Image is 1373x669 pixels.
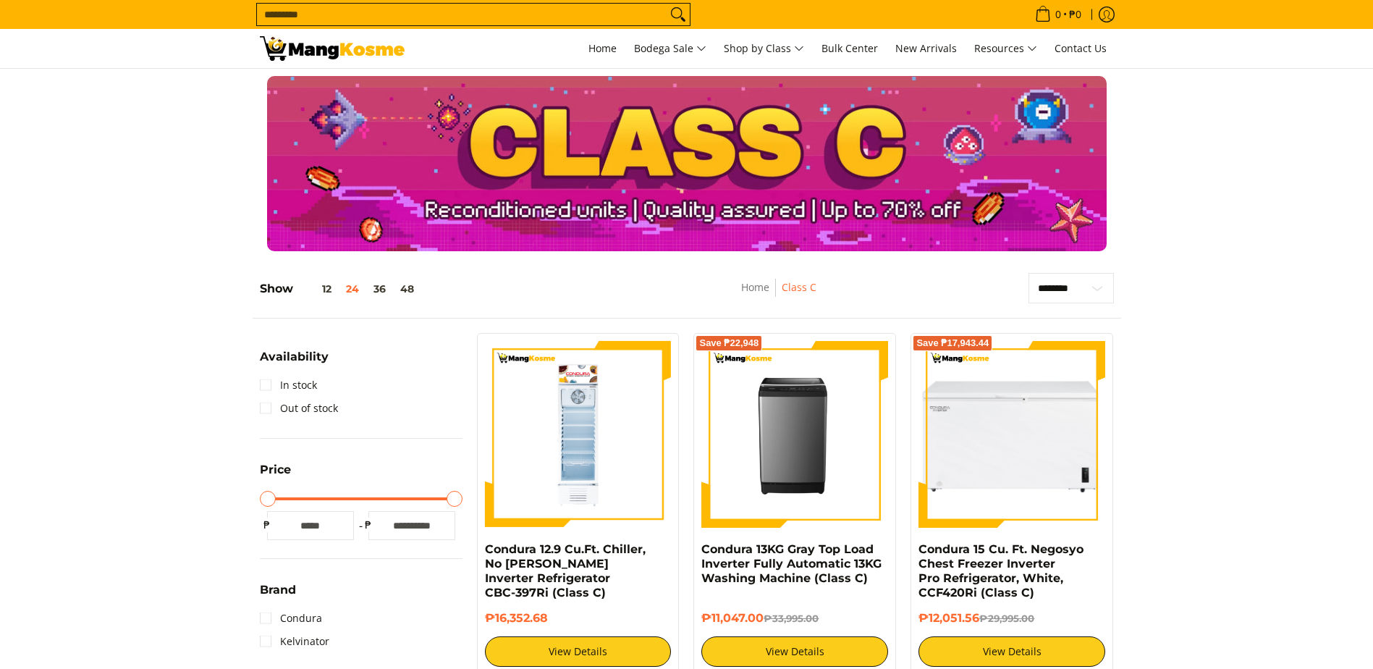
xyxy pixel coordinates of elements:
[485,341,672,528] img: Condura 12.9 Cu.Ft. Chiller, No Forst Inverter Refrigerator CBC-397Ri (Class C)
[667,4,690,25] button: Search
[485,611,672,626] h6: ₱16,352.68
[485,636,672,667] a: View Details
[918,542,1083,599] a: Condura 15 Cu. Ft. Negosyo Chest Freezer Inverter Pro Refrigerator, White, CCF420Ri (Class C)
[918,373,1105,496] img: Condura 15 Cu. Ft. Negosyo Chest Freezer Inverter Pro Refrigerator, White, CCF420Ri (Class C)
[974,40,1037,58] span: Resources
[888,29,964,68] a: New Arrivals
[260,36,405,61] img: Class C Home &amp; Business Appliances: Up to 70% Off l Mang Kosme | Page 2
[701,341,888,528] img: Condura 13KG Gray Top Load Inverter Fully Automatic 13KG Washing Machine (Class C)
[701,636,888,667] a: View Details
[260,518,274,532] span: ₱
[764,613,819,624] del: ₱33,995.00
[485,542,646,599] a: Condura 12.9 Cu.Ft. Chiller, No [PERSON_NAME] Inverter Refrigerator CBC-397Ri (Class C)
[361,518,376,532] span: ₱
[293,283,339,295] button: 12
[699,339,759,348] span: Save ₱22,948
[260,630,329,653] a: Kelvinator
[260,607,322,630] a: Condura
[581,29,624,68] a: Home
[918,611,1105,626] h6: ₱12,051.56
[1067,9,1083,20] span: ₱0
[260,584,296,607] summary: Open
[260,374,317,397] a: In stock
[260,351,329,363] span: Availability
[979,613,1034,624] del: ₱29,995.00
[701,611,888,626] h6: ₱11,047.00
[366,283,393,295] button: 36
[260,282,421,296] h5: Show
[339,283,366,295] button: 24
[260,464,291,487] summary: Open
[782,280,816,294] a: Class C
[260,351,329,374] summary: Open
[1031,7,1086,22] span: •
[634,40,706,58] span: Bodega Sale
[1053,9,1063,20] span: 0
[627,29,714,68] a: Bodega Sale
[1047,29,1114,68] a: Contact Us
[260,584,296,596] span: Brand
[967,29,1044,68] a: Resources
[393,283,421,295] button: 48
[741,280,769,294] a: Home
[701,542,882,585] a: Condura 13KG Gray Top Load Inverter Fully Automatic 13KG Washing Machine (Class C)
[588,41,617,55] span: Home
[918,636,1105,667] a: View Details
[260,397,338,420] a: Out of stock
[419,29,1114,68] nav: Main Menu
[1055,41,1107,55] span: Contact Us
[895,41,957,55] span: New Arrivals
[717,29,811,68] a: Shop by Class
[916,339,989,348] span: Save ₱17,943.44
[724,40,804,58] span: Shop by Class
[821,41,878,55] span: Bulk Center
[260,464,291,476] span: Price
[652,279,905,311] nav: Breadcrumbs
[814,29,885,68] a: Bulk Center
